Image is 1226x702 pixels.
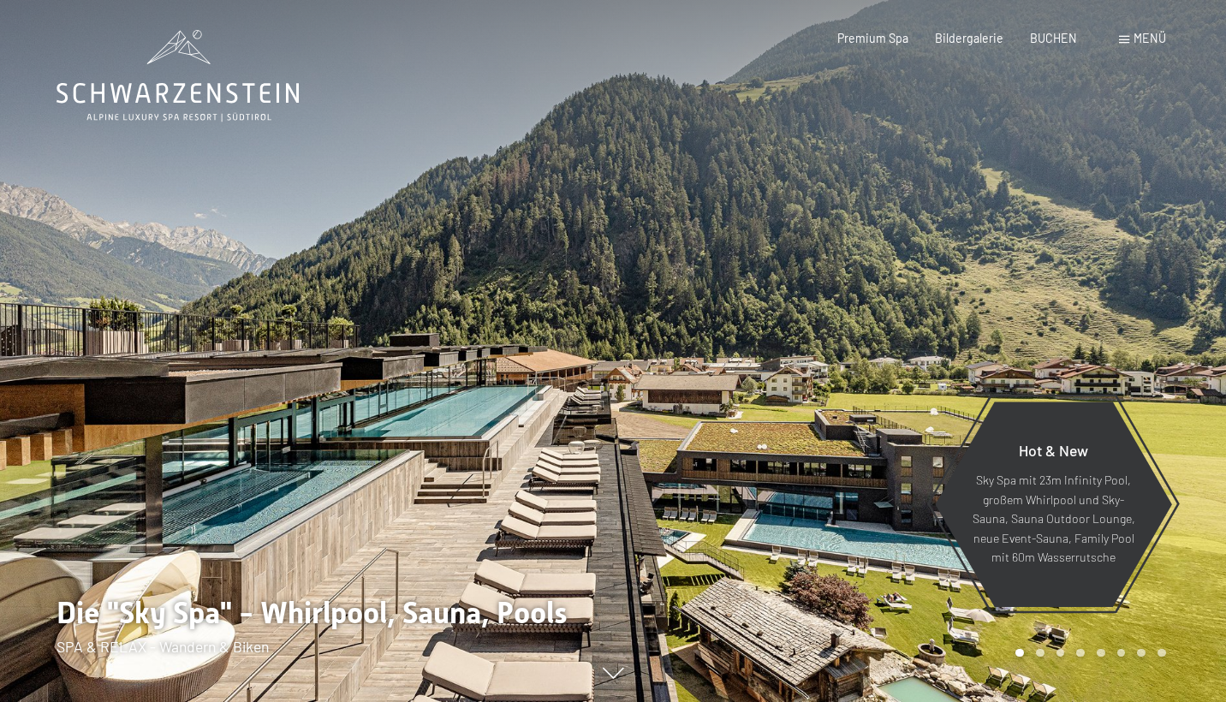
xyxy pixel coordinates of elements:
div: Carousel Page 4 [1076,649,1085,657]
div: Carousel Page 6 [1117,649,1126,657]
div: Carousel Page 1 (Current Slide) [1015,649,1024,657]
div: Carousel Page 3 [1056,649,1065,657]
p: Sky Spa mit 23m Infinity Pool, großem Whirlpool und Sky-Sauna, Sauna Outdoor Lounge, neue Event-S... [972,471,1135,568]
a: Premium Spa [837,31,908,45]
div: Carousel Page 8 [1158,649,1166,657]
div: Carousel Page 2 [1036,649,1044,657]
a: Hot & New Sky Spa mit 23m Infinity Pool, großem Whirlpool und Sky-Sauna, Sauna Outdoor Lounge, ne... [934,401,1173,608]
a: BUCHEN [1030,31,1077,45]
span: Hot & New [1019,441,1088,460]
div: Carousel Pagination [1009,649,1165,657]
span: Menü [1134,31,1166,45]
div: Carousel Page 5 [1097,649,1105,657]
div: Carousel Page 7 [1137,649,1146,657]
a: Bildergalerie [935,31,1003,45]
